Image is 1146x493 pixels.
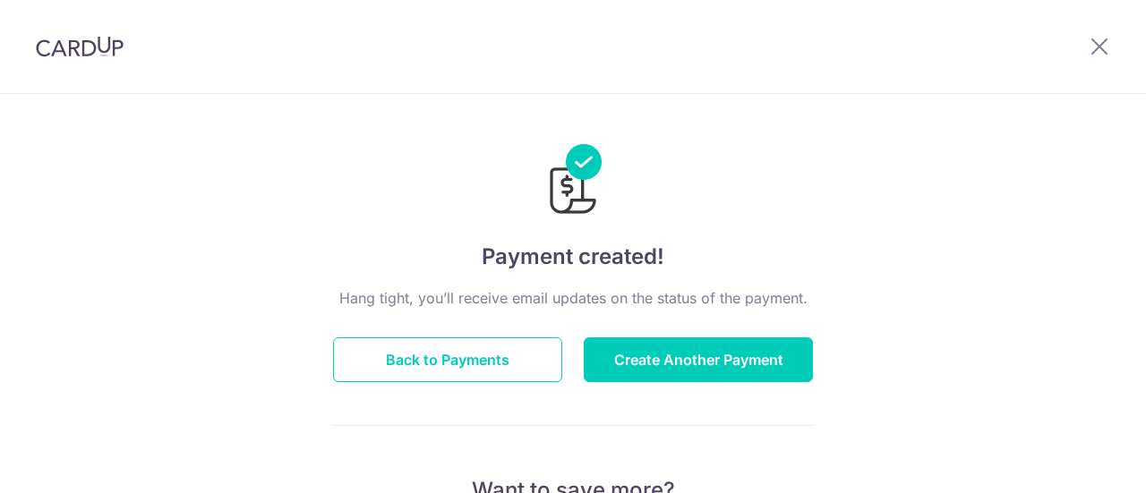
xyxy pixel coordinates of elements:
h4: Payment created! [333,241,813,273]
button: Back to Payments [333,337,562,382]
img: CardUp [36,36,124,57]
p: Hang tight, you’ll receive email updates on the status of the payment. [333,287,813,309]
img: Payments [544,144,602,219]
button: Create Another Payment [584,337,813,382]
